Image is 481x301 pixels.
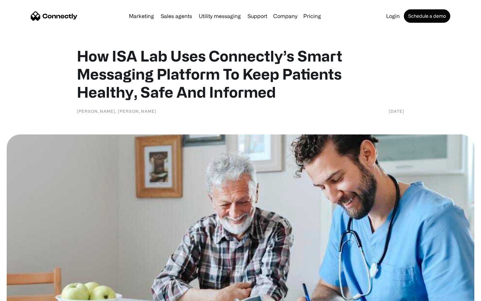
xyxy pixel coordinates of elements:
[389,108,404,114] div: [DATE]
[77,47,404,101] h1: How ISA Lab Uses Connectly’s Smart Messaging Platform To Keep Patients Healthy, Safe And Informed
[383,13,403,19] a: Login
[77,108,156,114] div: [PERSON_NAME], [PERSON_NAME]
[245,13,270,19] a: Support
[196,13,244,19] a: Utility messaging
[7,289,40,299] aside: Language selected: English
[126,13,157,19] a: Marketing
[273,11,297,21] div: Company
[158,13,195,19] a: Sales agents
[404,9,450,23] a: Schedule a demo
[13,289,40,299] ul: Language list
[301,13,324,19] a: Pricing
